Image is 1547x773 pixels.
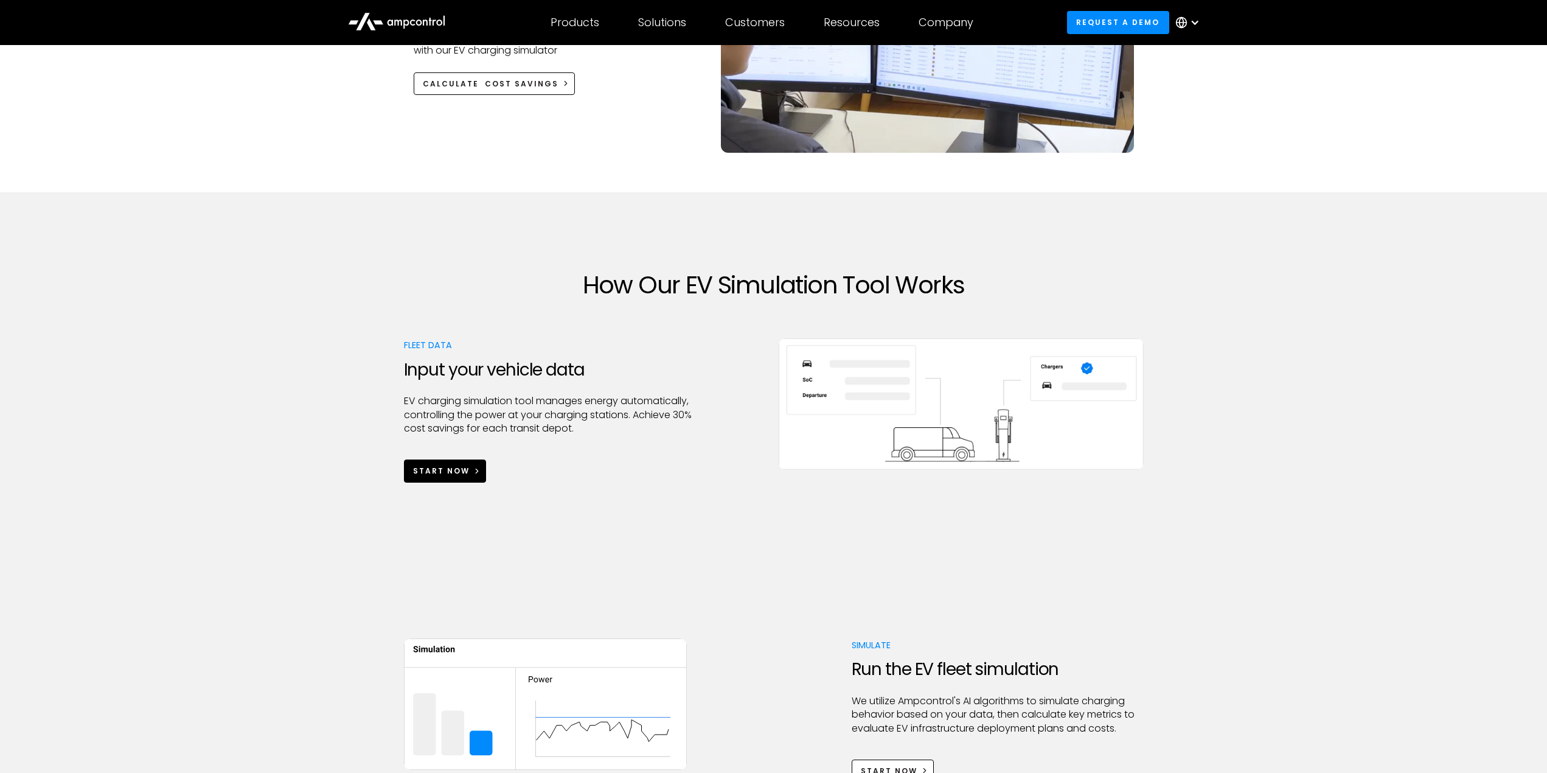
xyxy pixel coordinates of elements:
[852,638,1144,652] div: Simulate
[404,360,696,380] h3: Input your vehicle data
[852,659,1144,680] h3: Run the EV fleet simulation
[852,694,1144,735] p: We utilize Ampcontrol's AI algorithms to simulate charging behavior based on your data, then calc...
[404,338,696,352] div: Fleet Data
[423,79,558,89] div: Calculate Cost Savings
[638,16,686,29] div: Solutions
[413,466,470,477] div: Start Now
[919,16,973,29] div: Company
[551,16,599,29] div: Products
[404,638,687,770] img: Ampcontrol Simulation EV infrastructure deployment plans graph
[824,16,880,29] div: Resources
[414,72,575,95] a: Calculate Cost Savings
[725,16,785,29] div: Customers
[1067,11,1169,33] a: Request a demo
[779,338,1144,470] img: Ampcontrol EV charging simulation tool manages energy
[404,270,1144,299] h2: How Our EV Simulation Tool Works
[404,460,487,482] a: Start Now
[404,394,696,435] p: EV charging simulation tool manages energy automatically, controlling the power at your charging ...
